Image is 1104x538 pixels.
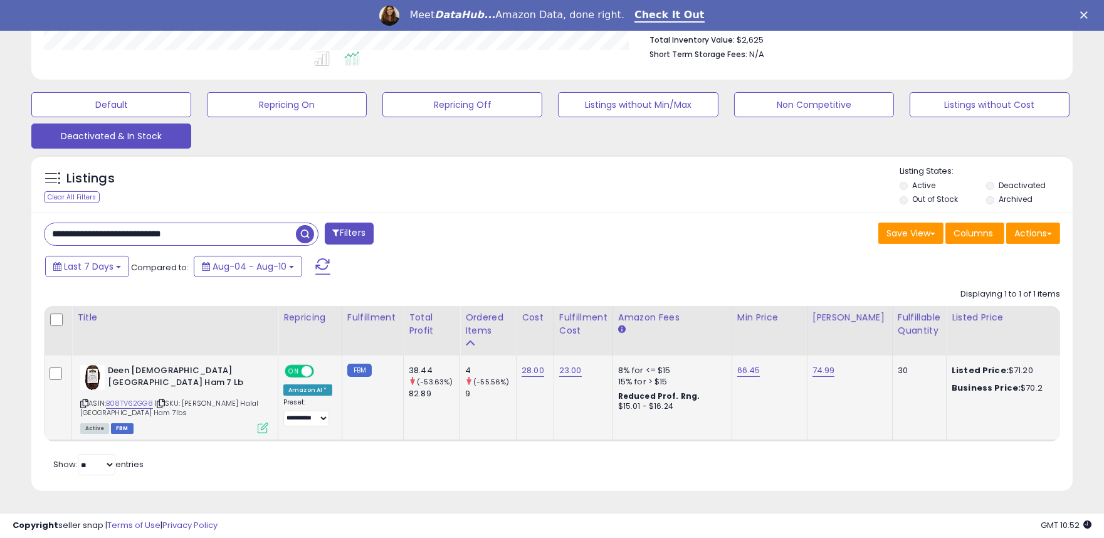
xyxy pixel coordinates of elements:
button: Repricing Off [382,92,542,117]
small: (-55.56%) [473,377,509,387]
span: Aug-04 - Aug-10 [213,260,287,273]
small: (-53.63%) [417,377,453,387]
div: 4 [465,365,516,376]
div: Preset: [283,398,332,426]
div: Close [1080,11,1093,19]
div: Ordered Items [465,311,511,337]
div: Fulfillment Cost [559,311,607,337]
div: Amazon AI * [283,384,332,396]
div: Repricing [283,311,337,324]
div: $71.20 [952,365,1056,376]
span: ON [286,366,302,377]
div: Displaying 1 to 1 of 1 items [960,288,1060,300]
span: Show: entries [53,458,144,470]
div: Amazon Fees [618,311,727,324]
label: Active [912,180,935,191]
small: Amazon Fees. [618,324,626,335]
a: B08TV62GG8 [106,398,153,409]
b: Business Price: [952,382,1021,394]
div: [PERSON_NAME] [812,311,887,324]
small: FBM [347,364,372,377]
div: 38.44 [409,365,460,376]
div: 9 [465,388,516,399]
span: Columns [954,227,993,240]
label: Out of Stock [912,194,958,204]
a: 74.99 [812,364,835,377]
a: Terms of Use [107,519,160,531]
div: Cost [522,311,549,324]
button: Deactivated & In Stock [31,124,191,149]
div: Min Price [737,311,802,324]
div: ASIN: [80,365,268,432]
span: Last 7 Days [64,260,113,273]
a: 66.45 [737,364,760,377]
div: 8% for <= $15 [618,365,722,376]
label: Deactivated [999,180,1046,191]
div: $15.01 - $16.24 [618,401,722,412]
button: Aug-04 - Aug-10 [194,256,302,277]
div: Title [77,311,273,324]
a: 23.00 [559,364,582,377]
a: 28.00 [522,364,544,377]
p: Listing States: [900,166,1073,177]
div: Fulfillable Quantity [898,311,941,337]
button: Actions [1006,223,1060,244]
button: Save View [878,223,944,244]
strong: Copyright [13,519,58,531]
button: Filters [325,223,374,245]
span: Compared to: [131,261,189,273]
div: 82.89 [409,388,460,399]
button: Listings without Cost [910,92,1070,117]
div: Listed Price [952,311,1060,324]
label: Archived [999,194,1033,204]
div: seller snap | | [13,520,218,532]
button: Default [31,92,191,117]
div: Total Profit [409,311,455,337]
div: Fulfillment [347,311,398,324]
img: Profile image for Georgie [379,6,399,26]
i: DataHub... [434,9,495,21]
b: Reduced Prof. Rng. [618,391,700,401]
img: 41JAQlVw8yL._SL40_.jpg [80,365,105,390]
b: Listed Price: [952,364,1009,376]
button: Repricing On [207,92,367,117]
div: 30 [898,365,937,376]
div: Meet Amazon Data, done right. [409,9,624,21]
span: All listings currently available for purchase on Amazon [80,423,109,434]
a: Privacy Policy [162,519,218,531]
div: Clear All Filters [44,191,100,203]
div: 15% for > $15 [618,376,722,388]
span: | SKU: [PERSON_NAME] Halal [GEOGRAPHIC_DATA] Ham 7lbs [80,398,258,417]
span: 2025-08-18 10:52 GMT [1041,519,1091,531]
h5: Listings [66,170,115,187]
button: Listings without Min/Max [558,92,718,117]
button: Columns [945,223,1004,244]
span: FBM [111,423,134,434]
button: Non Competitive [734,92,894,117]
button: Last 7 Days [45,256,129,277]
span: OFF [312,366,332,377]
div: $70.2 [952,382,1056,394]
b: Deen [DEMOGRAPHIC_DATA] [GEOGRAPHIC_DATA] Ham 7 Lb [108,365,260,391]
a: Check It Out [634,9,705,23]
